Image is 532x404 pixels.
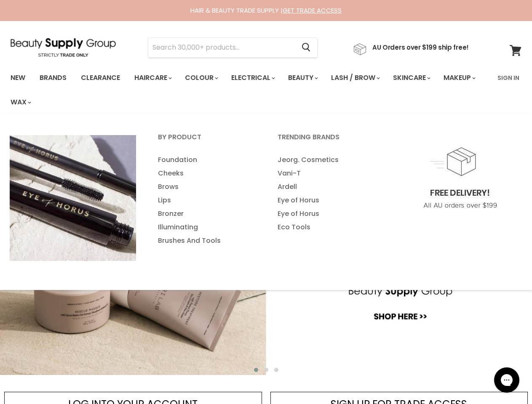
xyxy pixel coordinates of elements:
a: Clearance [75,69,126,87]
input: Search [148,38,295,57]
a: Electrical [225,69,280,87]
a: Colour [179,69,223,87]
a: Brands [33,69,73,87]
a: Cheeks [147,167,265,180]
a: Vani-T [267,167,385,180]
a: Sign In [492,69,524,87]
a: Wax [4,93,36,111]
ul: Main menu [147,153,265,247]
ul: Main menu [267,153,385,234]
a: Lash / Brow [325,69,385,87]
a: Trending Brands [267,130,385,151]
a: Illuminating [147,221,265,234]
a: Jeorg. Cosmetics [267,153,385,167]
button: Search [295,38,317,57]
a: Skincare [387,69,436,87]
a: Ardell [267,180,385,194]
a: Eco Tools [267,221,385,234]
a: Eye of Horus [267,194,385,207]
a: Brushes And Tools [147,234,265,247]
a: GET TRADE ACCESS [283,6,342,15]
a: Brows [147,180,265,194]
form: Product [148,37,318,58]
a: By Product [147,130,265,151]
a: Lips [147,194,265,207]
iframe: Gorgias live chat messenger [490,364,524,396]
a: New [4,69,32,87]
a: Foundation [147,153,265,167]
a: Bronzer [147,207,265,221]
a: Haircare [128,69,177,87]
a: Eye of Horus [267,207,385,221]
a: Beauty [282,69,323,87]
ul: Main menu [4,66,492,114]
a: Makeup [437,69,481,87]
